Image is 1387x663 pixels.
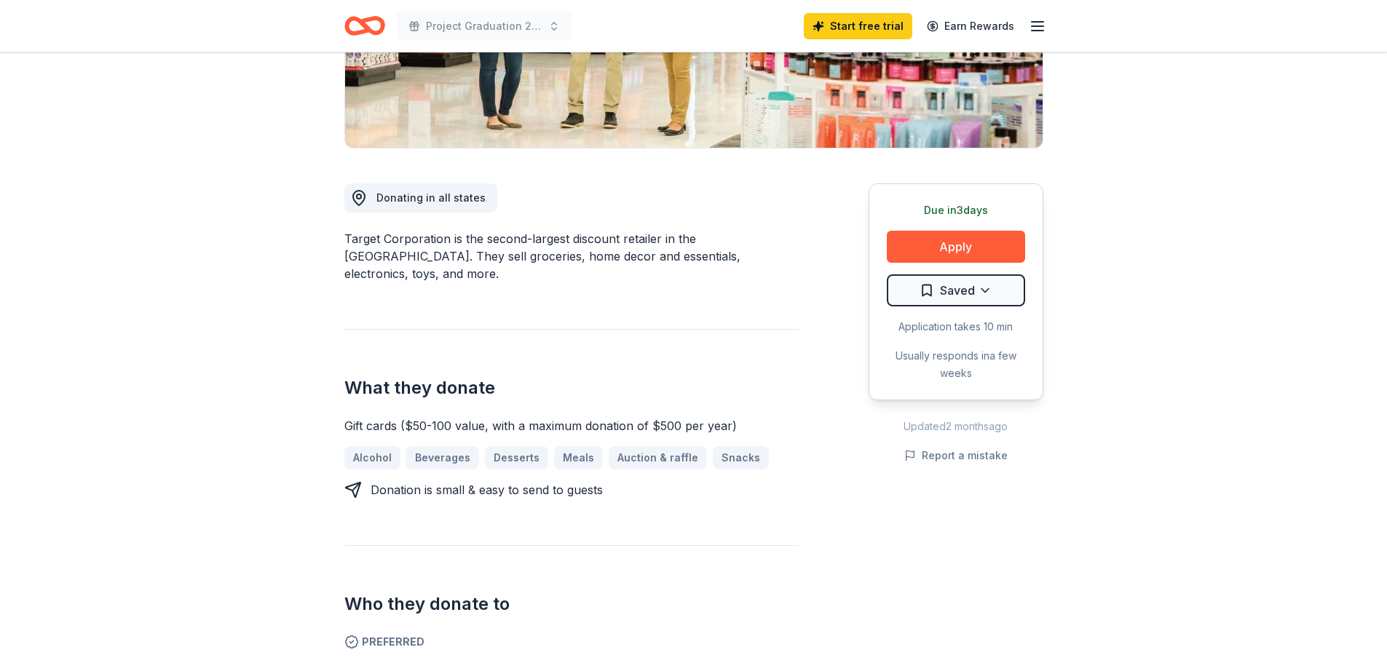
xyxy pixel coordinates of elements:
[887,318,1025,336] div: Application takes 10 min
[887,274,1025,306] button: Saved
[804,13,912,39] a: Start free trial
[406,446,479,469] a: Beverages
[609,446,707,469] a: Auction & raffle
[713,446,769,469] a: Snacks
[485,446,548,469] a: Desserts
[344,376,799,400] h2: What they donate
[869,418,1043,435] div: Updated 2 months ago
[344,9,385,43] a: Home
[344,417,799,434] div: Gift cards ($50-100 value, with a maximum donation of $500 per year)
[887,202,1025,219] div: Due in 3 days
[376,191,486,204] span: Donating in all states
[344,633,799,651] span: Preferred
[918,13,1023,39] a: Earn Rewards
[371,481,603,499] div: Donation is small & easy to send to guests
[397,12,572,41] button: Project Graduation 2026
[344,592,799,616] h2: Who they donate to
[887,347,1025,382] div: Usually responds in a few weeks
[426,17,542,35] span: Project Graduation 2026
[554,446,603,469] a: Meals
[904,447,1008,464] button: Report a mistake
[344,446,400,469] a: Alcohol
[344,230,799,282] div: Target Corporation is the second-largest discount retailer in the [GEOGRAPHIC_DATA]. They sell gr...
[940,281,975,300] span: Saved
[887,231,1025,263] button: Apply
